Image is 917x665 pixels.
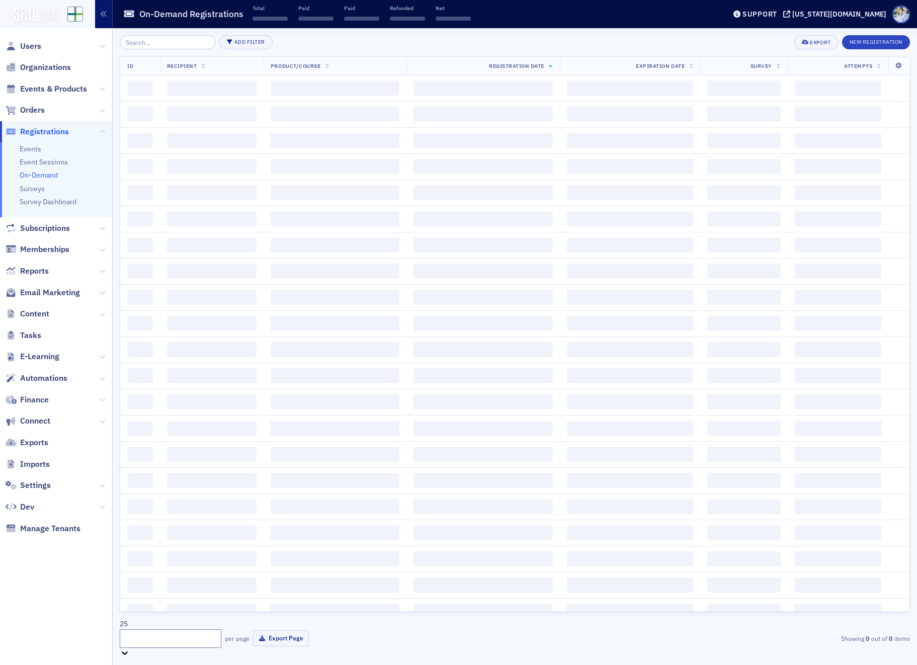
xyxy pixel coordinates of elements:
[567,577,693,593] span: ‌
[795,499,881,514] span: ‌
[6,480,51,491] a: Settings
[489,62,544,69] span: Registration Date
[167,316,257,331] span: ‌
[127,577,153,593] span: ‌
[567,211,693,226] span: ‌
[167,473,257,488] span: ‌
[707,368,781,383] span: ‌
[783,11,890,18] button: [US_STATE][DOMAIN_NAME]
[127,316,153,331] span: ‌
[707,80,781,96] span: ‌
[167,80,257,96] span: ‌
[20,126,69,137] span: Registrations
[413,447,553,462] span: ‌
[127,159,153,174] span: ‌
[795,525,881,540] span: ‌
[892,6,910,23] span: Profile
[636,62,685,69] span: Expiration Date
[707,604,781,619] span: ‌
[271,80,399,96] span: ‌
[20,437,48,448] span: Exports
[795,133,881,148] span: ‌
[127,264,153,279] span: ‌
[271,211,399,226] span: ‌
[6,523,80,534] a: Manage Tenants
[413,604,553,619] span: ‌
[127,447,153,462] span: ‌
[167,290,257,305] span: ‌
[127,211,153,226] span: ‌
[567,342,693,357] span: ‌
[127,237,153,253] span: ‌
[707,133,781,148] span: ‌
[6,330,41,341] a: Tasks
[167,368,257,383] span: ‌
[167,604,257,619] span: ‌
[567,525,693,540] span: ‌
[127,368,153,383] span: ‌
[413,577,553,593] span: ‌
[6,394,49,405] a: Finance
[20,330,41,341] span: Tasks
[390,17,425,21] span: ‌
[271,368,399,383] span: ‌
[6,308,49,319] a: Content
[271,421,399,436] span: ‌
[127,499,153,514] span: ‌
[567,107,693,122] span: ‌
[271,499,399,514] span: ‌
[6,287,80,298] a: Email Marketing
[795,368,881,383] span: ‌
[167,499,257,514] span: ‌
[167,394,257,409] span: ‌
[20,373,67,384] span: Automations
[413,316,553,331] span: ‌
[795,159,881,174] span: ‌
[413,525,553,540] span: ‌
[413,159,553,174] span: ‌
[20,266,49,277] span: Reports
[707,447,781,462] span: ‌
[6,437,48,448] a: Exports
[567,473,693,488] span: ‌
[795,394,881,409] span: ‌
[20,157,68,167] a: Event Sessions
[567,499,693,514] span: ‌
[271,525,399,540] span: ‌
[794,35,838,49] button: Export
[413,342,553,357] span: ‌
[20,197,76,206] a: Survey Dashboard
[20,171,58,180] a: On-Demand
[567,394,693,409] span: ‌
[413,185,553,200] span: ‌
[413,394,553,409] span: ‌
[271,604,399,619] span: ‌
[795,185,881,200] span: ‌
[20,105,45,116] span: Orders
[707,211,781,226] span: ‌
[127,290,153,305] span: ‌
[298,17,334,21] span: ‌
[127,551,153,566] span: ‌
[795,107,881,122] span: ‌
[127,80,153,96] span: ‌
[253,17,288,21] span: ‌
[844,62,872,69] span: Attempts
[127,473,153,488] span: ‌
[707,525,781,540] span: ‌
[795,290,881,305] span: ‌
[413,80,553,96] span: ‌
[795,447,881,462] span: ‌
[6,351,59,362] a: E-Learning
[707,185,781,200] span: ‌
[567,80,693,96] span: ‌
[271,264,399,279] span: ‌
[167,185,257,200] span: ‌
[167,421,257,436] span: ‌
[6,415,50,427] a: Connect
[167,342,257,357] span: ‌
[139,8,243,20] h1: On-Demand Registrations
[167,107,257,122] span: ‌
[795,342,881,357] span: ‌
[567,316,693,331] span: ‌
